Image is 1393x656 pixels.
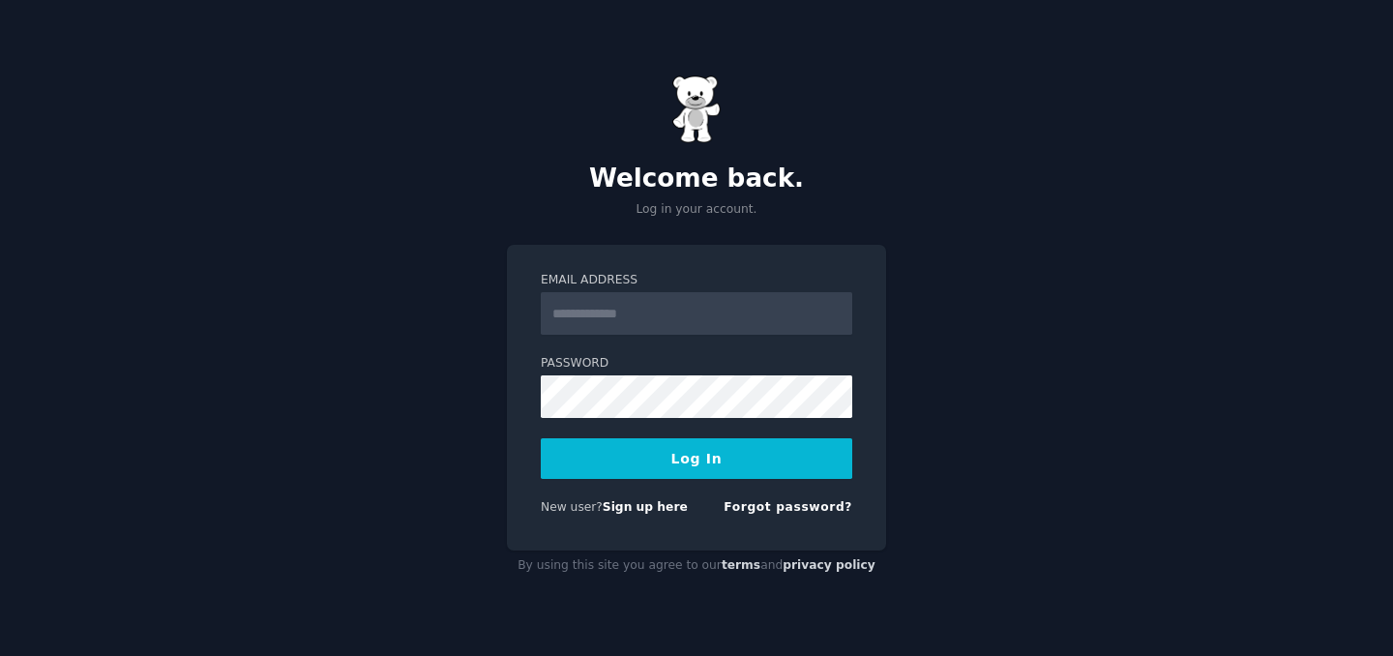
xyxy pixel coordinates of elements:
[783,558,875,572] a: privacy policy
[541,272,852,289] label: Email Address
[724,500,852,514] a: Forgot password?
[541,438,852,479] button: Log In
[507,201,886,219] p: Log in your account.
[507,164,886,194] h2: Welcome back.
[507,551,886,581] div: By using this site you agree to our and
[603,500,688,514] a: Sign up here
[541,500,603,514] span: New user?
[541,355,852,373] label: Password
[722,558,760,572] a: terms
[672,75,721,143] img: Gummy Bear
